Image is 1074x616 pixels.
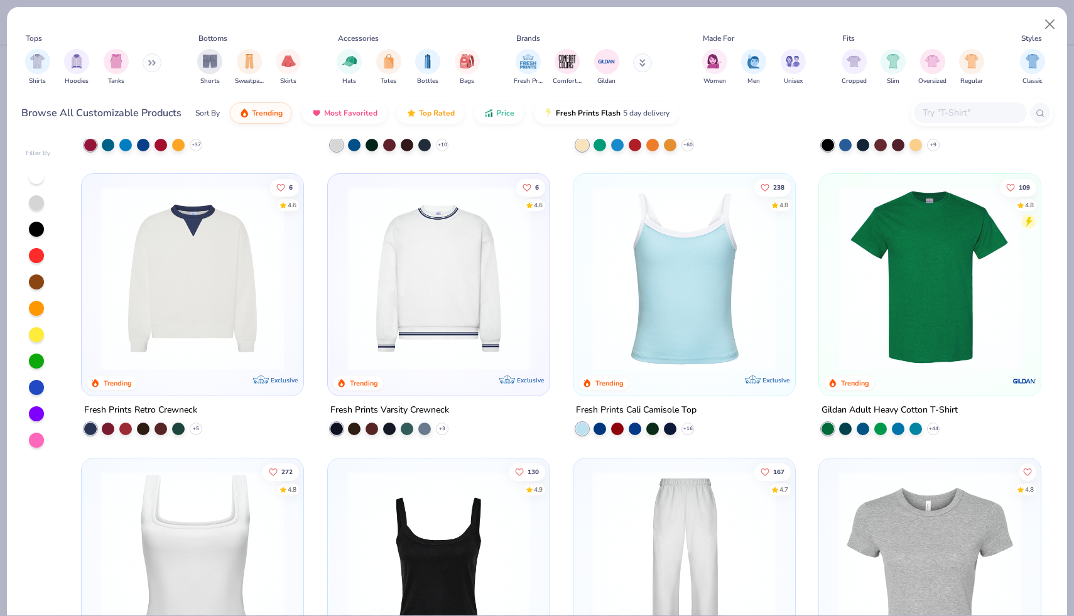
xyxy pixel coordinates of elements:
[886,54,900,68] img: Slim Image
[918,49,947,86] div: filter for Oversized
[754,179,791,197] button: Like
[779,201,788,210] div: 4.8
[747,77,760,86] span: Men
[553,77,582,86] span: Comfort Colors
[847,54,861,68] img: Cropped Image
[289,185,293,191] span: 6
[1012,369,1037,394] img: Gildan logo
[586,186,783,370] img: a25d9891-da96-49f3-a35e-76288174bf3a
[340,186,537,370] img: 4d4398e1-a86f-4e3e-85fd-b9623566810e
[474,102,524,124] button: Price
[754,463,791,480] button: Like
[881,49,906,86] div: filter for Slim
[496,108,514,118] span: Price
[376,49,401,86] button: filter button
[965,54,979,68] img: Regular Image
[263,463,299,480] button: Like
[197,49,222,86] button: filter button
[460,54,474,68] img: Bags Image
[1026,54,1040,68] img: Classic Image
[281,468,293,475] span: 272
[959,49,984,86] button: filter button
[288,201,296,210] div: 4.6
[741,49,766,86] button: filter button
[276,49,301,86] button: filter button
[437,141,447,149] span: + 10
[276,49,301,86] div: filter for Skirts
[198,33,227,44] div: Bottoms
[70,54,84,68] img: Hoodies Image
[556,108,621,118] span: Fresh Prints Flash
[784,77,803,86] span: Unisex
[271,376,298,384] span: Exclusive
[703,33,734,44] div: Made For
[1025,201,1034,210] div: 4.8
[832,186,1028,370] img: db319196-8705-402d-8b46-62aaa07ed94f
[230,102,292,124] button: Trending
[508,463,545,480] button: Like
[239,108,249,118] img: trending.gif
[762,376,789,384] span: Exclusive
[553,49,582,86] button: filter button
[270,179,299,197] button: Like
[337,49,362,86] div: filter for Hats
[960,77,983,86] span: Regular
[842,77,867,86] span: Cropped
[702,49,727,86] button: filter button
[533,485,542,494] div: 4.9
[773,185,784,191] span: 238
[842,33,855,44] div: Fits
[702,49,727,86] div: filter for Women
[415,49,440,86] button: filter button
[1022,77,1043,86] span: Classic
[406,108,416,118] img: TopRated.gif
[519,52,538,71] img: Fresh Prints Image
[597,52,616,71] img: Gildan Image
[288,485,296,494] div: 4.8
[623,106,670,121] span: 5 day delivery
[1025,485,1034,494] div: 4.8
[195,107,220,119] div: Sort By
[342,54,357,68] img: Hats Image
[455,49,480,86] div: filter for Bags
[597,77,616,86] span: Gildan
[822,403,958,418] div: Gildan Adult Heavy Cotton T-Shirt
[417,77,438,86] span: Bottles
[84,403,197,418] div: Fresh Prints Retro Crewneck
[109,54,123,68] img: Tanks Image
[534,102,679,124] button: Fresh Prints Flash5 day delivery
[683,425,692,433] span: + 16
[397,102,464,124] button: Top Rated
[1021,33,1042,44] div: Styles
[576,403,697,418] div: Fresh Prints Cali Camisole Top
[703,77,726,86] span: Women
[1019,185,1030,191] span: 109
[553,49,582,86] div: filter for Comfort Colors
[514,49,543,86] div: filter for Fresh Prints
[26,149,51,158] div: Filter By
[421,54,435,68] img: Bottles Image
[281,54,296,68] img: Skirts Image
[558,52,577,71] img: Comfort Colors Image
[280,77,296,86] span: Skirts
[104,49,129,86] button: filter button
[64,49,89,86] div: filter for Hoodies
[455,49,480,86] button: filter button
[781,49,806,86] div: filter for Unisex
[918,77,947,86] span: Oversized
[439,425,445,433] span: + 3
[337,49,362,86] button: filter button
[30,54,45,68] img: Shirts Image
[419,108,455,118] span: Top Rated
[376,49,401,86] div: filter for Totes
[925,54,940,68] img: Oversized Image
[517,376,544,384] span: Exclusive
[235,49,264,86] div: filter for Sweatpants
[25,49,50,86] div: filter for Shirts
[959,49,984,86] div: filter for Regular
[25,49,50,86] button: filter button
[533,201,542,210] div: 4.6
[1000,179,1036,197] button: Like
[235,77,264,86] span: Sweatpants
[930,141,936,149] span: + 9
